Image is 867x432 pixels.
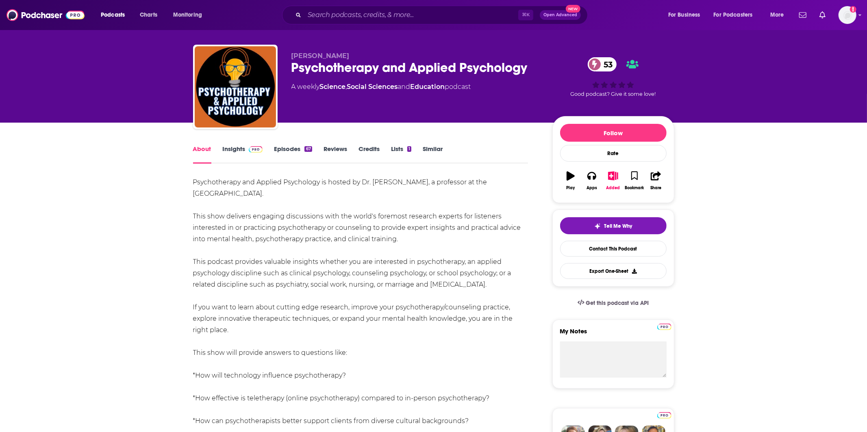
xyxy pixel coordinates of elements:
[95,9,135,22] button: open menu
[604,223,632,229] span: Tell Me Why
[193,145,211,164] a: About
[571,293,656,313] a: Get this podcast via API
[135,9,162,22] a: Charts
[765,9,794,22] button: open menu
[668,9,700,21] span: For Business
[195,46,276,127] img: Psychotherapy and Applied Psychology
[291,82,471,92] div: A weekly podcast
[624,166,645,195] button: Bookmark
[560,217,667,234] button: tell me why sparkleTell Me Why
[594,223,601,229] img: tell me why sparkle
[167,9,213,22] button: open menu
[391,145,411,164] a: Lists1
[398,83,411,91] span: and
[657,411,671,419] a: Pro website
[657,322,671,330] a: Pro website
[566,5,580,13] span: New
[320,83,346,91] a: Science
[291,52,350,60] span: [PERSON_NAME]
[645,166,666,195] button: Share
[625,186,644,190] div: Bookmark
[346,83,347,91] span: ,
[850,6,856,13] svg: Add a profile image
[796,8,810,22] a: Show notifications dropdown
[588,57,617,71] a: 53
[407,146,411,152] div: 1
[101,9,125,21] span: Podcasts
[560,327,667,341] label: My Notes
[304,146,312,152] div: 67
[359,145,380,164] a: Credits
[839,6,856,24] img: User Profile
[708,9,765,22] button: open menu
[714,9,753,21] span: For Podcasters
[839,6,856,24] span: Logged in as TeemsPR
[657,324,671,330] img: Podchaser Pro
[274,145,312,164] a: Episodes67
[560,124,667,142] button: Follow
[657,412,671,419] img: Podchaser Pro
[173,9,202,21] span: Monitoring
[543,13,577,17] span: Open Advanced
[602,166,624,195] button: Added
[770,9,784,21] span: More
[586,300,649,307] span: Get this podcast via API
[566,186,575,190] div: Play
[560,263,667,279] button: Export One-Sheet
[581,166,602,195] button: Apps
[540,10,581,20] button: Open AdvancedNew
[411,83,445,91] a: Education
[140,9,157,21] span: Charts
[560,241,667,257] a: Contact This Podcast
[552,52,674,102] div: 53Good podcast? Give it some love!
[571,91,656,97] span: Good podcast? Give it some love!
[587,186,597,190] div: Apps
[423,145,443,164] a: Similar
[518,10,533,20] span: ⌘ K
[816,8,829,22] a: Show notifications dropdown
[650,186,661,190] div: Share
[606,186,620,190] div: Added
[839,6,856,24] button: Show profile menu
[663,9,711,22] button: open menu
[290,6,595,24] div: Search podcasts, credits, & more...
[596,57,617,71] span: 53
[324,145,347,164] a: Reviews
[560,166,581,195] button: Play
[347,83,398,91] a: Social Sciences
[304,9,518,22] input: Search podcasts, credits, & more...
[560,145,667,162] div: Rate
[249,146,263,153] img: Podchaser Pro
[223,145,263,164] a: InsightsPodchaser Pro
[7,7,85,23] img: Podchaser - Follow, Share and Rate Podcasts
